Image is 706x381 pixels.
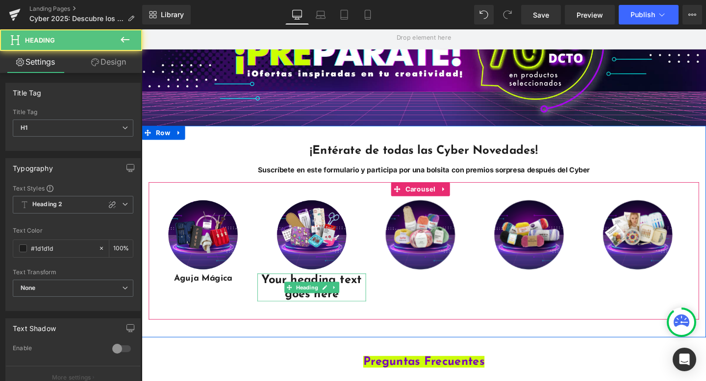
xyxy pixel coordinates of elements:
span: ¡Entérate de todas las Cyber Novedades! [177,121,416,134]
div: Text Shadow [13,319,56,333]
div: Text Transform [13,269,133,276]
span: Preview [577,10,603,20]
h1: Aguja Mágica [7,257,122,267]
span: Carousel [275,161,311,175]
span: Preguntas Frecuentes [233,343,360,356]
strong: Suscríbete en este formulario y participa por una bolsita con premios sorpresa después del Cyber [122,143,471,152]
b: H1 [21,124,27,131]
div: Typography [13,159,53,172]
button: Undo [474,5,494,24]
div: Text Styles [13,184,133,192]
span: Row [13,101,33,116]
input: Color [31,243,94,254]
a: Desktop [285,5,309,24]
a: Tablet [332,5,356,24]
a: New Library [142,5,191,24]
button: Publish [619,5,679,24]
span: Cyber 2025: Descubre los Mejores Precios | Modista [29,15,124,23]
a: Landing Pages [29,5,142,13]
span: Publish [630,11,655,19]
div: Title Tag [13,83,42,97]
span: Save [533,10,549,20]
div: Text Color [13,227,133,234]
div: % [109,240,133,257]
a: Expand / Collapse [33,101,46,116]
button: More [682,5,702,24]
a: Design [73,51,144,73]
span: Heading [160,265,187,277]
div: Title Tag [13,109,133,116]
a: Expand / Collapse [198,265,208,277]
b: None [21,284,36,291]
a: Preview [565,5,615,24]
span: Library [161,10,184,19]
b: Heading 2 [32,200,62,209]
a: Mobile [356,5,379,24]
a: Laptop [309,5,332,24]
div: Open Intercom Messenger [673,348,696,371]
a: Expand / Collapse [311,161,324,175]
div: Enable [13,344,102,355]
button: Redo [498,5,517,24]
span: Heading [25,36,55,44]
